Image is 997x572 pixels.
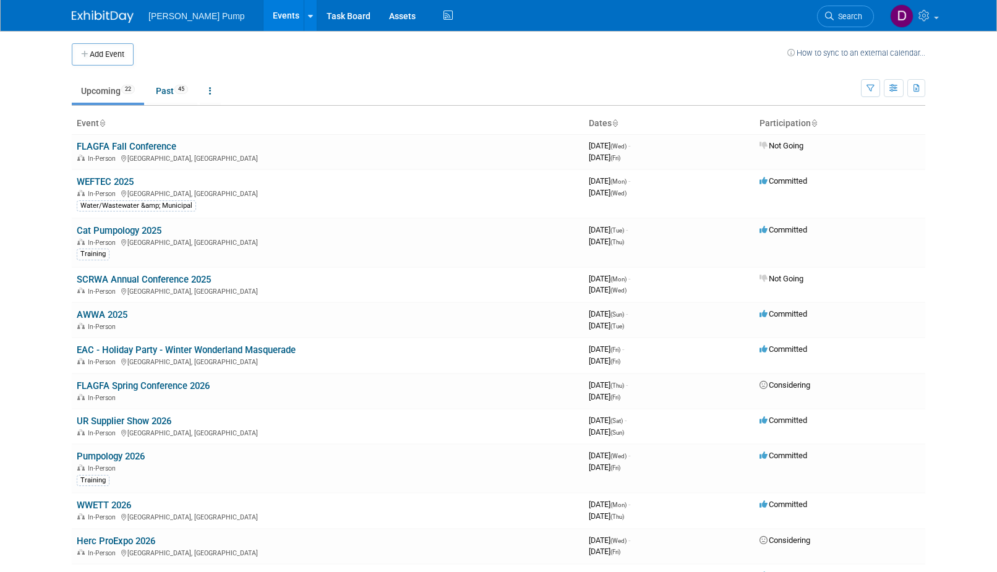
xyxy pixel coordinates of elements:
[610,276,627,283] span: (Mon)
[760,451,807,460] span: Committed
[589,451,630,460] span: [DATE]
[77,380,210,391] a: FLAGFA Spring Conference 2026
[148,11,245,21] span: [PERSON_NAME] Pump
[77,451,145,462] a: Pumpology 2026
[589,536,630,545] span: [DATE]
[121,85,135,94] span: 22
[628,536,630,545] span: -
[77,511,579,521] div: [GEOGRAPHIC_DATA], [GEOGRAPHIC_DATA]
[77,237,579,247] div: [GEOGRAPHIC_DATA], [GEOGRAPHIC_DATA]
[77,239,85,245] img: In-Person Event
[610,394,620,401] span: (Fri)
[77,309,127,320] a: AWWA 2025
[589,356,620,365] span: [DATE]
[589,380,628,390] span: [DATE]
[88,288,119,296] span: In-Person
[760,274,803,283] span: Not Going
[610,382,624,389] span: (Thu)
[625,416,627,425] span: -
[589,344,624,354] span: [DATE]
[88,549,119,557] span: In-Person
[77,323,85,329] img: In-Person Event
[760,500,807,509] span: Committed
[610,323,624,330] span: (Tue)
[88,190,119,198] span: In-Person
[77,464,85,471] img: In-Person Event
[760,141,803,150] span: Not Going
[760,536,810,545] span: Considering
[589,500,630,509] span: [DATE]
[77,500,131,511] a: WWETT 2026
[760,309,807,318] span: Committed
[760,225,807,234] span: Committed
[610,417,623,424] span: (Sat)
[589,188,627,197] span: [DATE]
[834,12,862,21] span: Search
[628,500,630,509] span: -
[610,190,627,197] span: (Wed)
[589,392,620,401] span: [DATE]
[610,502,627,508] span: (Mon)
[589,547,620,556] span: [DATE]
[589,225,628,234] span: [DATE]
[760,344,807,354] span: Committed
[77,358,85,364] img: In-Person Event
[77,513,85,519] img: In-Person Event
[88,239,119,247] span: In-Person
[626,225,628,234] span: -
[77,141,176,152] a: FLAGFA Fall Conference
[589,274,630,283] span: [DATE]
[88,513,119,521] span: In-Person
[817,6,874,27] a: Search
[77,190,85,196] img: In-Person Event
[610,178,627,185] span: (Mon)
[88,358,119,366] span: In-Person
[755,113,925,134] th: Participation
[584,113,755,134] th: Dates
[589,321,624,330] span: [DATE]
[610,239,624,245] span: (Thu)
[626,380,628,390] span: -
[760,380,810,390] span: Considering
[77,225,161,236] a: Cat Pumpology 2025
[610,311,624,318] span: (Sun)
[628,176,630,186] span: -
[77,344,296,356] a: EAC - Holiday Party - Winter Wonderland Masquerade
[77,274,211,285] a: SCRWA Annual Conference 2025
[589,309,628,318] span: [DATE]
[610,464,620,471] span: (Fri)
[77,200,196,211] div: Water/Wastewater &amp; Municipal
[77,394,85,400] img: In-Person Event
[890,4,914,28] img: David Perry
[77,536,155,547] a: Herc ProExpo 2026
[88,429,119,437] span: In-Person
[589,237,624,246] span: [DATE]
[610,513,624,520] span: (Thu)
[88,323,119,331] span: In-Person
[72,11,134,23] img: ExhibitDay
[610,537,627,544] span: (Wed)
[610,429,624,436] span: (Sun)
[610,227,624,234] span: (Tue)
[99,118,105,128] a: Sort by Event Name
[72,43,134,66] button: Add Event
[174,85,188,94] span: 45
[77,549,85,555] img: In-Person Event
[77,416,171,427] a: UR Supplier Show 2026
[77,288,85,294] img: In-Person Event
[610,287,627,294] span: (Wed)
[589,141,630,150] span: [DATE]
[610,143,627,150] span: (Wed)
[88,155,119,163] span: In-Person
[760,416,807,425] span: Committed
[147,79,197,103] a: Past45
[612,118,618,128] a: Sort by Start Date
[787,48,925,58] a: How to sync to an external calendar...
[88,394,119,402] span: In-Person
[77,547,579,557] div: [GEOGRAPHIC_DATA], [GEOGRAPHIC_DATA]
[77,475,109,486] div: Training
[77,153,579,163] div: [GEOGRAPHIC_DATA], [GEOGRAPHIC_DATA]
[589,285,627,294] span: [DATE]
[610,346,620,353] span: (Fri)
[626,309,628,318] span: -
